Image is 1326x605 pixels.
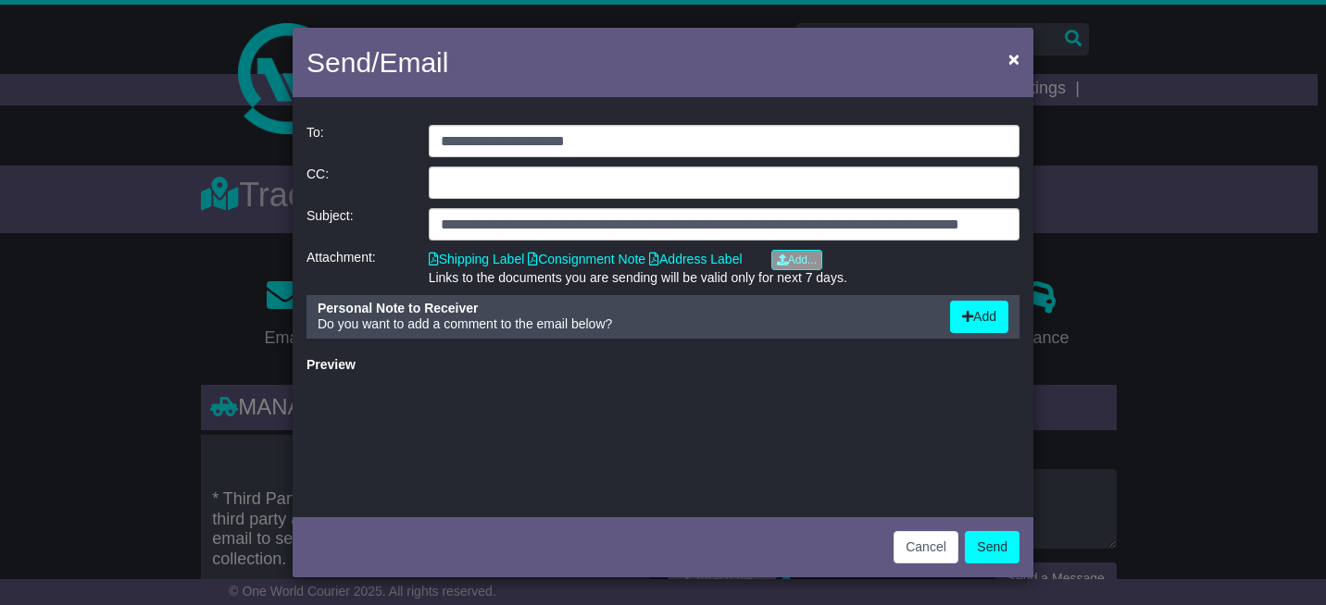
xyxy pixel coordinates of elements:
div: Preview [306,357,1020,373]
div: Do you want to add a comment to the email below? [308,301,941,333]
a: Address Label [649,252,743,266]
button: Send [965,531,1020,563]
button: Cancel [894,531,958,563]
a: Shipping Label [429,252,525,266]
button: Add [950,301,1008,333]
button: Close [999,40,1029,78]
div: Attachment: [297,250,419,286]
div: Subject: [297,208,419,241]
h4: Send/Email [306,42,448,83]
a: Consignment Note [528,252,645,266]
div: CC: [297,167,419,199]
div: To: [297,125,419,157]
div: Links to the documents you are sending will be valid only for next 7 days. [429,270,1020,286]
div: Personal Note to Receiver [318,301,932,316]
span: × [1008,48,1020,69]
a: Add... [771,250,822,270]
